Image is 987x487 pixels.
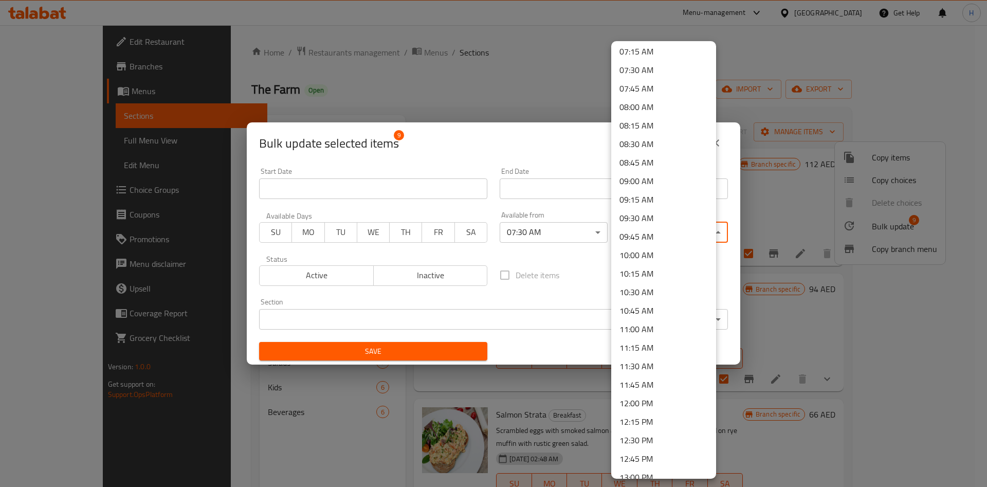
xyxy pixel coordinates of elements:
[611,468,716,486] li: 13:00 PM
[611,246,716,264] li: 10:00 AM
[611,301,716,320] li: 10:45 AM
[611,116,716,135] li: 08:15 AM
[611,190,716,209] li: 09:15 AM
[611,394,716,412] li: 12:00 PM
[611,209,716,227] li: 09:30 AM
[611,320,716,338] li: 11:00 AM
[611,79,716,98] li: 07:45 AM
[611,449,716,468] li: 12:45 PM
[611,431,716,449] li: 12:30 PM
[611,227,716,246] li: 09:45 AM
[611,264,716,283] li: 10:15 AM
[611,135,716,153] li: 08:30 AM
[611,375,716,394] li: 11:45 AM
[611,98,716,116] li: 08:00 AM
[611,283,716,301] li: 10:30 AM
[611,153,716,172] li: 08:45 AM
[611,412,716,431] li: 12:15 PM
[611,61,716,79] li: 07:30 AM
[611,172,716,190] li: 09:00 AM
[611,338,716,357] li: 11:15 AM
[611,42,716,61] li: 07:15 AM
[611,357,716,375] li: 11:30 AM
